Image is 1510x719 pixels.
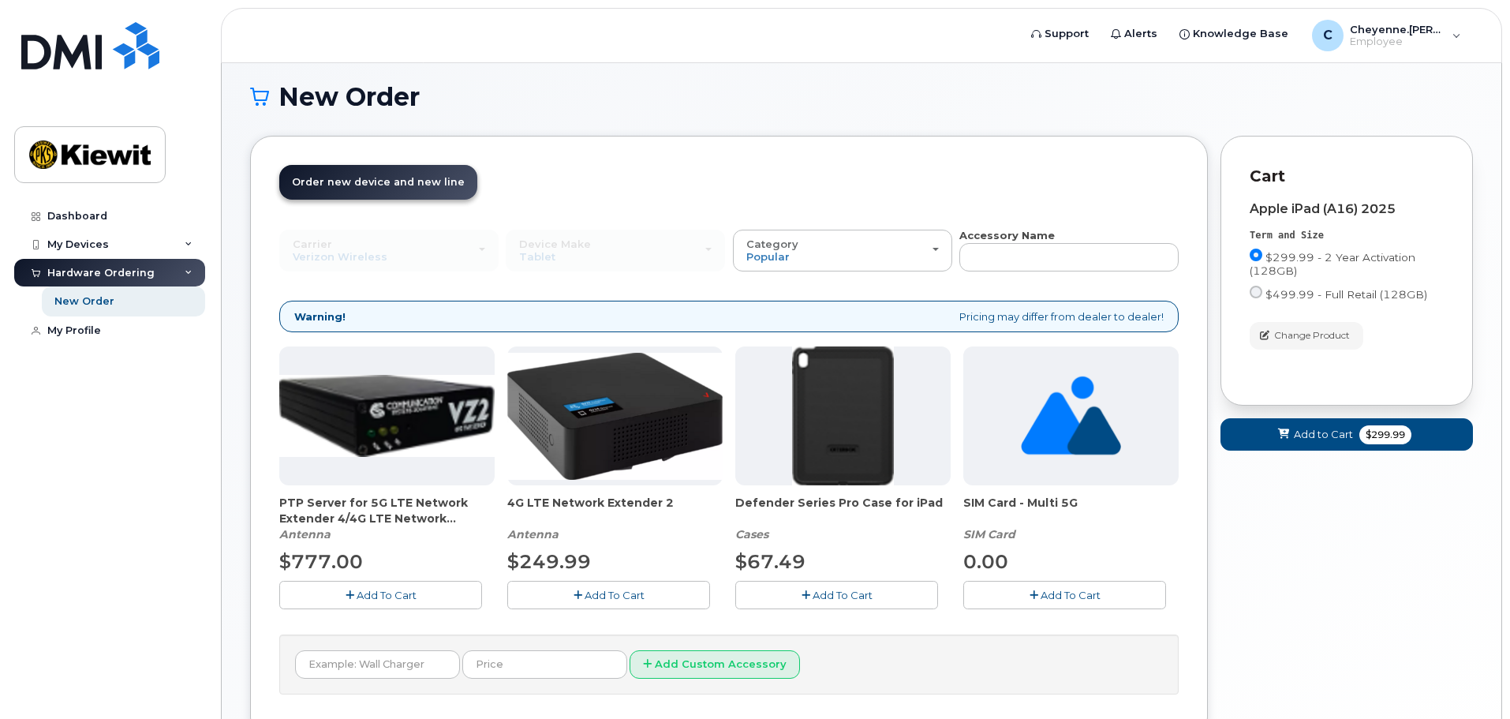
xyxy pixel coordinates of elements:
div: Term and Size [1250,229,1444,242]
div: 4G LTE Network Extender 2 [507,495,723,542]
img: Casa_Sysem.png [279,375,495,457]
span: Change Product [1274,328,1350,343]
img: defenderipad10thgen.png [792,346,894,485]
iframe: Messenger Launcher [1441,650,1498,707]
span: $249.99 [507,550,591,573]
span: Add To Cart [1041,589,1101,601]
button: Add To Cart [279,581,482,609]
span: Add to Cart [1294,427,1353,442]
input: $299.99 - 2 Year Activation (128GB) [1250,249,1262,261]
strong: Accessory Name [959,229,1055,242]
div: PTP Server for 5G LTE Network Extender 4/4G LTE Network Extender 3 [279,495,495,542]
input: $499.99 - Full Retail (128GB) [1250,286,1262,298]
span: Add To Cart [357,589,417,601]
button: Add to Cart $299.99 [1220,418,1473,451]
span: $777.00 [279,550,363,573]
div: SIM Card - Multi 5G [963,495,1179,542]
p: Cart [1250,165,1444,188]
div: Defender Series Pro Case for iPad [735,495,951,542]
span: $299.99 - 2 Year Activation (128GB) [1250,251,1415,277]
em: SIM Card [963,527,1015,541]
span: Order new device and new line [292,176,465,188]
div: Pricing may differ from dealer to dealer! [279,301,1179,333]
button: Add To Cart [735,581,938,609]
span: PTP Server for 5G LTE Network Extender 4/4G LTE Network Extender 3 [279,495,495,526]
span: Add To Cart [813,589,873,601]
span: $499.99 - Full Retail (128GB) [1265,288,1427,301]
span: Category [746,238,798,250]
button: Add To Cart [963,581,1166,609]
span: 0.00 [963,550,1008,573]
input: Example: Wall Charger [295,650,460,679]
button: Change Product [1250,322,1363,350]
span: Popular [746,250,790,263]
em: Antenna [507,527,559,541]
button: Add To Cart [507,581,710,609]
button: Category Popular [733,230,952,271]
span: 4G LTE Network Extender 2 [507,495,723,526]
em: Cases [735,527,768,541]
img: no_image_found-2caef05468ed5679b831cfe6fc140e25e0c280774317ffc20a367ab7fd17291e.png [1021,346,1121,485]
input: Price [462,650,627,679]
span: $67.49 [735,550,805,573]
span: Add To Cart [585,589,645,601]
strong: Warning! [294,309,346,324]
span: SIM Card - Multi 5G [963,495,1179,526]
div: Apple iPad (A16) 2025 [1250,202,1444,216]
button: Add Custom Accessory [630,650,800,680]
img: 4glte_extender.png [507,353,723,480]
em: Antenna [279,527,331,541]
h1: New Order [250,83,1473,110]
span: $299.99 [1359,425,1411,444]
span: Defender Series Pro Case for iPad [735,495,951,526]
